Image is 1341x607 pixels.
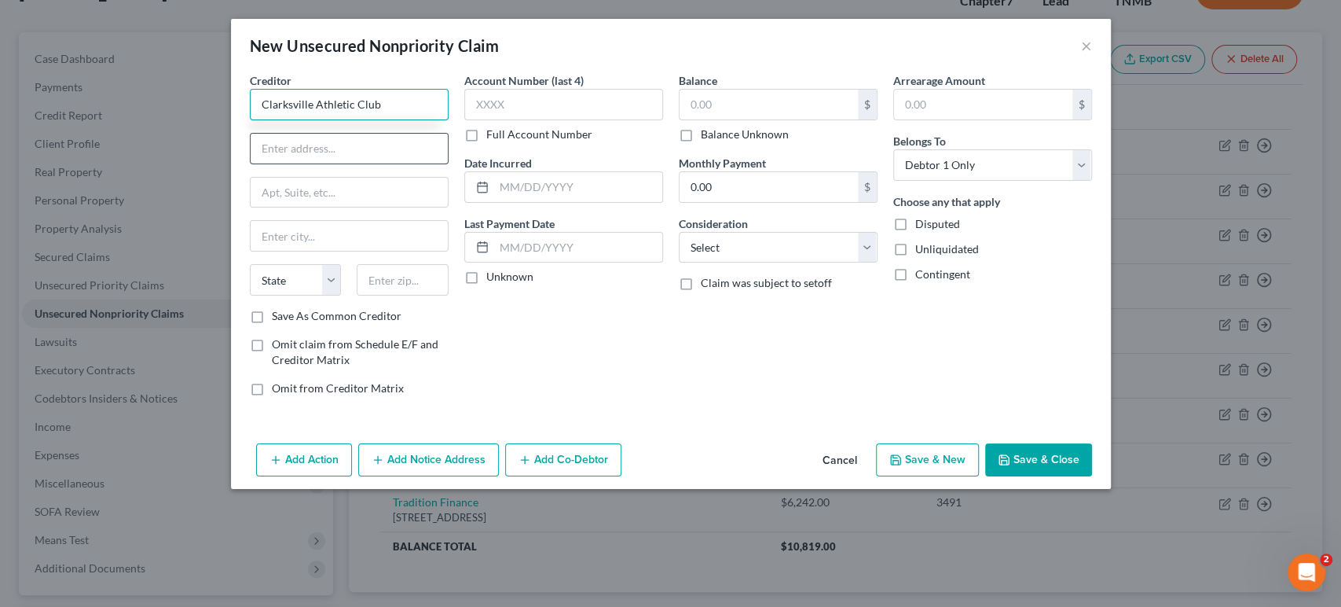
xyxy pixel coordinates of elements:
[272,337,438,366] span: Omit claim from Schedule E/F and Creditor Matrix
[679,72,717,89] label: Balance
[893,193,1000,210] label: Choose any that apply
[486,269,533,285] label: Unknown
[1072,90,1091,120] div: $
[357,264,449,296] input: Enter zip...
[358,443,499,476] button: Add Notice Address
[251,221,448,251] input: Enter city...
[915,267,970,281] span: Contingent
[985,443,1092,476] button: Save & Close
[464,215,555,232] label: Last Payment Date
[251,134,448,164] input: Enter address...
[486,127,592,142] label: Full Account Number
[272,381,404,395] span: Omit from Creditor Matrix
[894,90,1072,120] input: 0.00
[680,172,858,202] input: 0.00
[494,172,662,202] input: MM/DD/YYYY
[876,443,979,476] button: Save & New
[915,242,979,256] span: Unliquidated
[701,127,789,142] label: Balance Unknown
[679,155,766,171] label: Monthly Payment
[464,155,532,171] label: Date Incurred
[250,89,449,120] input: Search creditor by name...
[250,35,499,57] div: New Unsecured Nonpriority Claim
[494,233,662,263] input: MM/DD/YYYY
[1081,36,1092,55] button: ×
[680,90,858,120] input: 0.00
[464,72,584,89] label: Account Number (last 4)
[915,217,960,230] span: Disputed
[250,74,291,87] span: Creditor
[893,72,985,89] label: Arrearage Amount
[858,90,877,120] div: $
[1288,554,1325,591] iframe: Intercom live chat
[810,445,870,476] button: Cancel
[858,172,877,202] div: $
[251,178,448,208] input: Apt, Suite, etc...
[893,134,946,148] span: Belongs To
[272,308,401,324] label: Save As Common Creditor
[505,443,621,476] button: Add Co-Debtor
[701,276,832,289] span: Claim was subject to setoff
[256,443,352,476] button: Add Action
[679,215,748,232] label: Consideration
[1320,554,1332,566] span: 2
[464,89,663,120] input: XXXX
